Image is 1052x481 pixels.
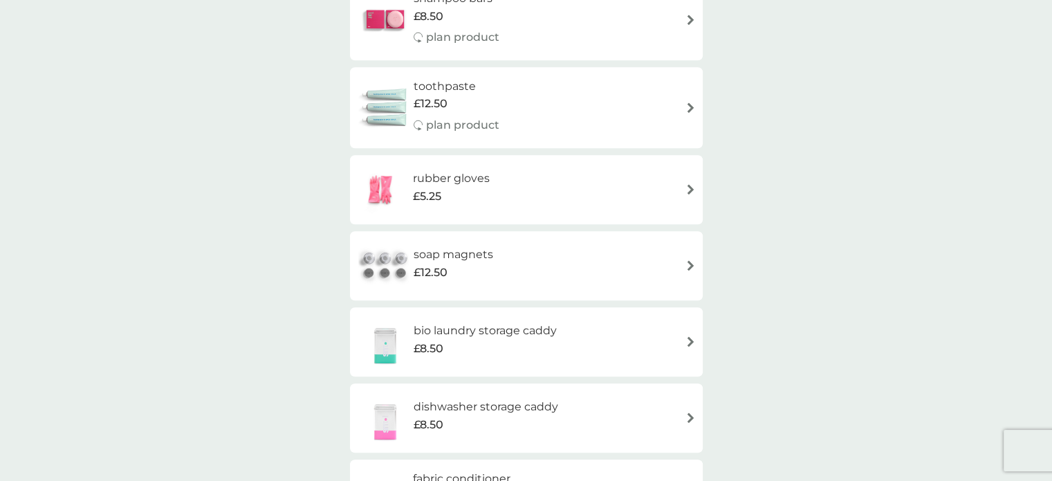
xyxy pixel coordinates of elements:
p: plan product [426,28,499,46]
span: £8.50 [414,8,443,26]
span: £8.50 [414,416,443,434]
h6: bio laundry storage caddy [414,322,557,340]
img: arrow right [685,102,696,113]
h6: toothpaste [414,78,499,96]
h6: dishwasher storage caddy [414,398,558,416]
img: rubber gloves [357,165,405,214]
span: £8.50 [414,340,443,358]
p: plan product [426,116,499,134]
span: £5.25 [413,188,441,206]
span: £12.50 [414,264,447,282]
img: arrow right [685,412,696,423]
img: dishwasher storage caddy [357,394,414,442]
img: bio laundry storage caddy [357,318,414,366]
img: soap magnets [357,242,414,290]
img: arrow right [685,184,696,194]
span: £12.50 [414,95,447,113]
h6: rubber gloves [413,170,490,188]
img: arrow right [685,336,696,347]
img: arrow right [685,260,696,271]
img: arrow right [685,15,696,25]
img: toothpaste [357,83,414,131]
h6: soap magnets [414,246,493,264]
